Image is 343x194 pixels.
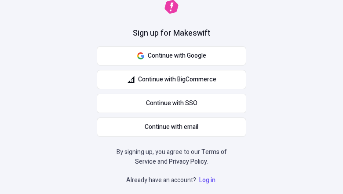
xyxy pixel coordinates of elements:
[135,147,227,166] a: Terms of Service
[97,46,246,66] button: Continue with Google
[148,51,206,61] span: Continue with Google
[169,157,207,166] a: Privacy Policy
[197,176,217,185] a: Log in
[97,117,246,137] button: Continue with email
[97,70,246,89] button: Continue with BigCommerce
[138,75,216,84] span: Continue with BigCommerce
[97,94,246,113] a: Continue with SSO
[113,147,230,167] p: By signing up, you agree to our and .
[126,176,217,185] p: Already have an account?
[133,28,210,39] h1: Sign up for Makeswift
[145,122,198,132] span: Continue with email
